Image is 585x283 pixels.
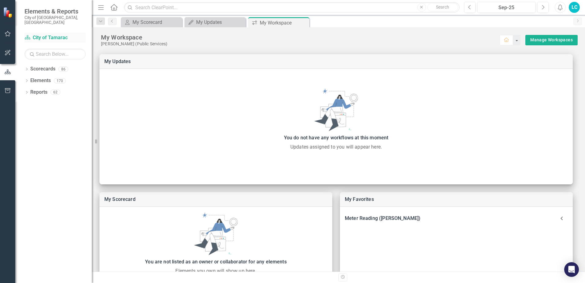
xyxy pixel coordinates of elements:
[58,66,68,72] div: 86
[102,267,329,275] div: Elements you own will show up here.
[132,18,181,26] div: My Scorecard
[102,134,570,142] div: You do not have any workflows at this moment
[54,78,66,83] div: 170
[196,18,244,26] div: My Updates
[340,212,573,225] div: Meter Reading ([PERSON_NAME])
[525,35,578,45] button: Manage Workspaces
[102,143,570,151] div: Updates assigned to you will appear here.
[569,2,580,13] button: LC
[525,35,578,45] div: split button
[3,7,14,18] img: ClearPoint Strategy
[24,15,86,25] small: City of [GEOGRAPHIC_DATA], [GEOGRAPHIC_DATA]
[101,33,500,41] div: My Workspace
[24,34,86,41] a: City of Tamarac
[30,66,55,73] a: Scorecards
[124,2,460,13] input: Search ClearPoint...
[104,196,136,202] a: My Scorecard
[104,58,131,64] a: My Updates
[427,3,458,12] button: Search
[122,18,181,26] a: My Scorecard
[24,8,86,15] span: Elements & Reports
[101,41,500,47] div: [PERSON_NAME] (Public Services)
[564,262,579,277] div: Open Intercom Messenger
[186,18,244,26] a: My Updates
[530,36,573,44] a: Manage Workspaces
[102,258,329,266] div: You are not listed as an owner or collaborator for any elements
[345,196,374,202] a: My Favorites
[479,4,534,11] div: Sep-25
[260,19,308,27] div: My Workspace
[24,49,86,59] input: Search Below...
[50,90,60,95] div: 62
[436,5,449,9] span: Search
[30,89,47,96] a: Reports
[345,214,556,223] div: Meter Reading ([PERSON_NAME])
[477,2,536,13] button: Sep-25
[30,77,51,84] a: Elements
